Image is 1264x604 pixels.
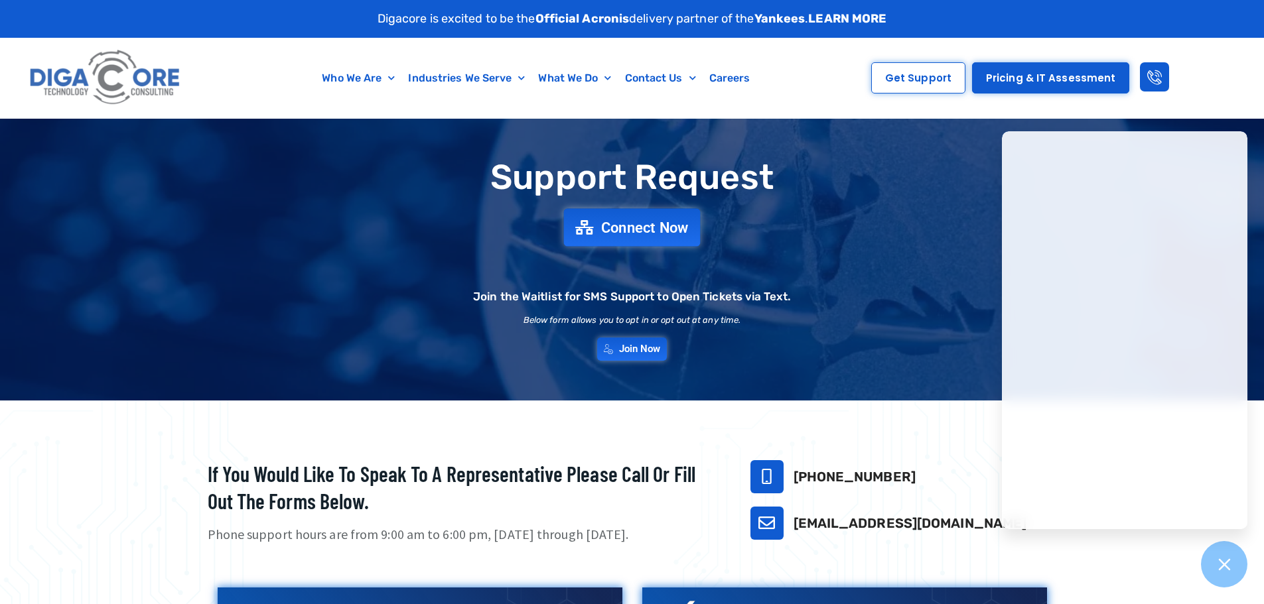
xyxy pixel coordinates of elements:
a: Connect Now [564,208,701,246]
h2: If you would like to speak to a representative please call or fill out the forms below. [208,460,717,515]
a: Careers [703,63,757,93]
img: Digacore logo 1 [26,44,185,111]
h2: Below form allows you to opt in or opt out at any time. [524,316,741,324]
strong: Yankees [754,11,806,26]
a: Contact Us [618,63,703,93]
h2: Join the Waitlist for SMS Support to Open Tickets via Text. [473,291,791,302]
a: support@digacore.com [750,507,784,540]
span: Pricing & IT Assessment [986,73,1115,83]
a: LEARN MORE [808,11,886,26]
a: Who We Are [315,63,401,93]
a: Industries We Serve [401,63,531,93]
a: Join Now [597,337,667,361]
span: Join Now [619,344,661,354]
p: Digacore is excited to be the delivery partner of the . [378,10,887,28]
a: 732-646-5725 [750,460,784,493]
iframe: Chatgenie Messenger [1002,131,1247,529]
a: Get Support [871,62,965,93]
a: Pricing & IT Assessment [972,62,1129,93]
strong: Official Acronis [535,11,630,26]
a: [PHONE_NUMBER] [794,469,916,485]
p: Phone support hours are from 9:00 am to 6:00 pm, [DATE] through [DATE]. [208,525,717,544]
nav: Menu [249,63,824,93]
span: Get Support [885,73,951,83]
h1: Support Request [175,158,1090,196]
a: What We Do [531,63,618,93]
a: [EMAIL_ADDRESS][DOMAIN_NAME] [794,515,1027,531]
span: Connect Now [601,220,689,235]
